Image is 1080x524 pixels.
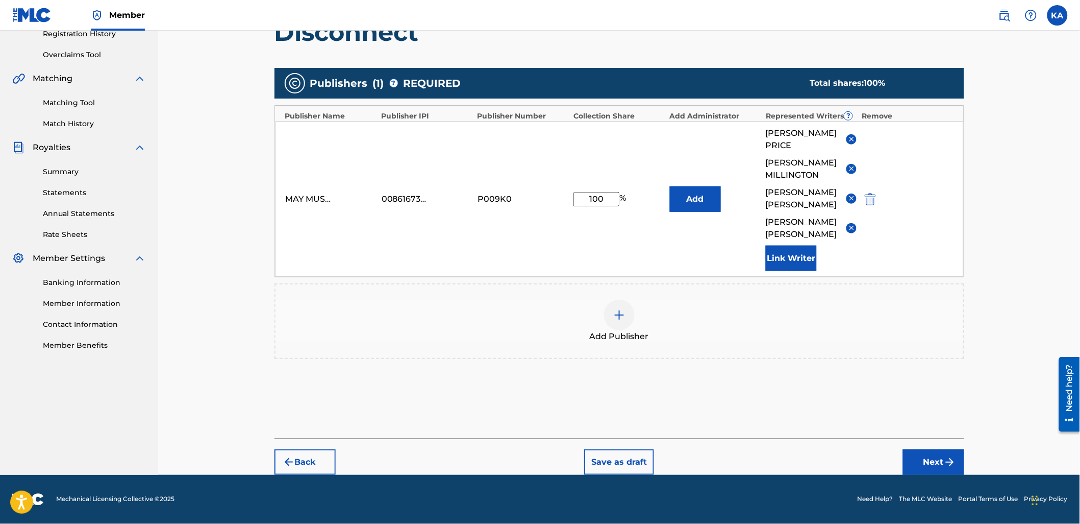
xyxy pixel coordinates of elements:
img: Member Settings [12,252,24,265]
span: Add Publisher [590,330,649,343]
img: remove-from-list-button [848,195,856,202]
img: Royalties [12,141,24,154]
a: Matching Tool [43,98,146,108]
img: expand [134,141,146,154]
a: Match History [43,118,146,129]
button: Next [903,449,964,475]
span: Publishers [310,76,368,91]
span: 100 % [864,78,886,88]
img: Matching [12,73,25,85]
span: Royalties [33,141,70,154]
span: ( 1 ) [373,76,384,91]
div: Publisher Number [478,111,569,122]
button: Save as draft [584,449,654,475]
div: Remove [862,111,953,122]
img: MLC Logo [12,8,52,22]
a: Statements [43,187,146,198]
span: [PERSON_NAME] PRICE [766,127,839,152]
button: Add [670,186,721,212]
div: Publisher Name [285,111,376,122]
a: The MLC Website [899,495,952,504]
span: % [619,192,629,206]
a: Member Benefits [43,340,146,351]
div: Drag [1032,485,1038,516]
a: Need Help? [858,495,893,504]
span: REQUIRED [404,76,461,91]
img: remove-from-list-button [848,135,856,143]
a: Overclaims Tool [43,50,146,60]
img: help [1025,9,1037,21]
a: Public Search [994,5,1015,26]
h1: Disconnect [274,17,964,47]
a: Portal Terms of Use [959,495,1018,504]
span: Member [109,9,145,21]
img: remove-from-list-button [848,224,856,232]
iframe: Resource Center [1051,353,1080,435]
img: 12a2ab48e56ec057fbd8.svg [865,193,876,205]
img: publishers [289,77,301,89]
img: expand [134,252,146,265]
a: Member Information [43,298,146,309]
span: Mechanical Licensing Collective © 2025 [56,495,174,504]
a: Summary [43,166,146,177]
div: Publisher IPI [381,111,472,122]
div: Help [1021,5,1041,26]
img: expand [134,73,146,85]
a: Contact Information [43,319,146,330]
img: Top Rightsholder [91,9,103,21]
img: remove-from-list-button [848,165,856,173]
span: ? [390,79,398,87]
img: logo [12,493,44,506]
div: Add Administrator [670,111,761,122]
img: search [998,9,1011,21]
iframe: Chat Widget [1029,475,1080,524]
button: Link Writer [766,246,817,271]
div: User Menu [1047,5,1068,26]
img: add [613,309,625,321]
a: Privacy Policy [1024,495,1068,504]
a: Registration History [43,29,146,39]
span: [PERSON_NAME] [PERSON_NAME] [766,186,839,211]
div: Total shares: [810,77,944,89]
div: Collection Share [573,111,665,122]
div: Represented Writers [766,111,857,122]
img: 7ee5dd4eb1f8a8e3ef2f.svg [283,456,295,468]
a: Annual Statements [43,208,146,219]
span: ? [844,112,852,120]
a: Rate Sheets [43,229,146,240]
span: [PERSON_NAME] [PERSON_NAME] [766,216,839,241]
span: Member Settings [33,252,105,265]
img: f7272a7cc735f4ea7f67.svg [944,456,956,468]
span: Matching [33,73,72,85]
a: Banking Information [43,277,146,288]
span: [PERSON_NAME] MILLINGTON [766,157,839,181]
button: Back [274,449,336,475]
